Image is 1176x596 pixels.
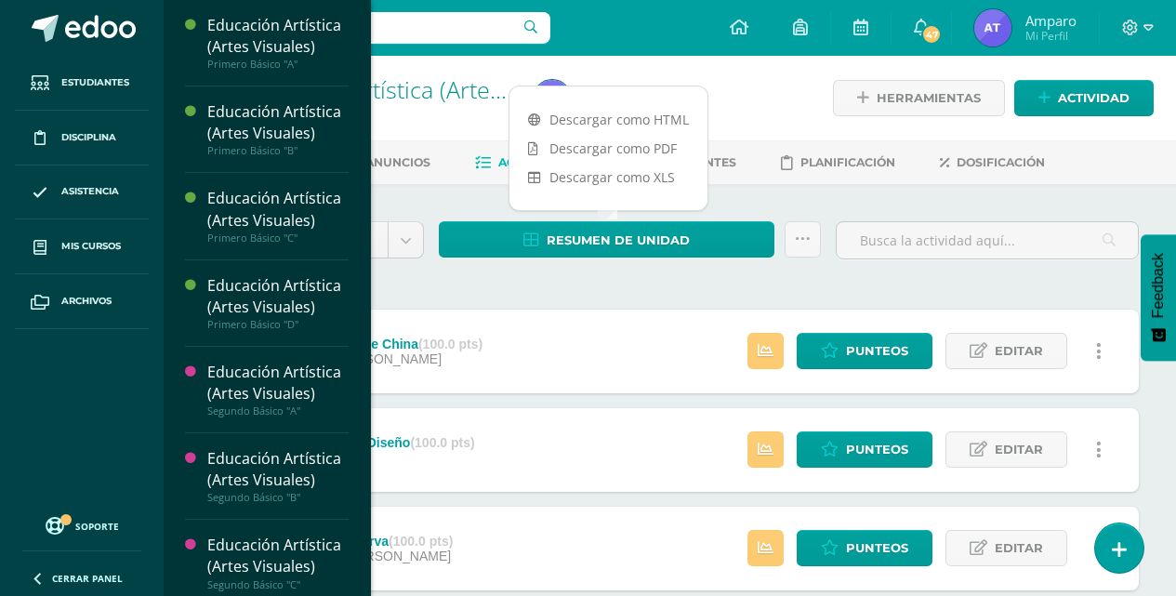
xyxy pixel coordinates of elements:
a: Disciplina [15,111,149,166]
strong: (100.0 pts) [410,435,474,450]
a: Educación Artística (Artes Visuales)Segundo Básico "C" [207,535,349,590]
a: Archivos [15,274,149,329]
a: Estudiantes [15,56,149,111]
a: Planificación [781,148,895,178]
span: Archivos [61,294,112,309]
div: Primero Básico "A" [207,58,349,71]
span: Punteos [846,334,908,368]
a: Actividad [1014,80,1154,116]
span: Disciplina [61,130,116,145]
a: Soporte [22,512,141,537]
a: Educación Artística (Artes Visuales)Primero Básico "B" [207,101,349,157]
a: Descargar como HTML [509,105,707,134]
a: Mis cursos [15,219,149,274]
div: Educación Artística (Artes Visuales) [207,448,349,491]
div: Educación Artística (Artes Visuales) [207,101,349,144]
div: Primero Básico "C" [207,232,349,245]
span: [DATE][PERSON_NAME] [303,549,451,563]
span: Estudiantes [61,75,129,90]
a: Actividades [475,148,580,178]
div: Tercero Básico 'A' [234,102,511,120]
a: Educación Artística (Artes Visuales)Primero Básico "D" [207,275,349,331]
span: Resumen de unidad [547,223,690,258]
strong: (100.0 pts) [418,337,482,351]
a: Educación Artística (Artes Visuales)Segundo Básico "A" [207,362,349,417]
span: Actividad [1058,81,1130,115]
a: Descargar como XLS [509,163,707,192]
span: 47 [921,24,942,45]
div: Educación Artística (Artes Visuales) [207,362,349,404]
div: Educación Artística (Artes Visuales) [207,188,349,231]
a: Punteos [797,530,932,566]
a: Educación Artística (Artes Visuales)Segundo Básico "B" [207,448,349,504]
span: Dosificación [957,155,1045,169]
img: bd84c7b2c6fa4f7db7a76ceac057b2a5.png [534,80,571,117]
a: Punteos [797,431,932,468]
a: Punteos [797,333,932,369]
img: bd84c7b2c6fa4f7db7a76ceac057b2a5.png [974,9,1011,46]
a: Educación Artística (Artes Visuales) [234,73,601,105]
a: Anuncios [340,148,430,178]
a: Educación Artística (Artes Visuales)Primero Básico "C" [207,188,349,244]
button: Feedback - Mostrar encuesta [1141,234,1176,361]
span: Planificación [800,155,895,169]
a: Educación Artística (Artes Visuales)Primero Básico "A" [207,15,349,71]
span: Cerrar panel [52,572,123,585]
div: Segundo Básico "B" [207,491,349,504]
input: Busca la actividad aquí... [837,222,1138,258]
strong: (100.0 pts) [389,534,453,549]
div: Primero Básico "D" [207,318,349,331]
div: Primero Básico "B" [207,144,349,157]
a: Asistencia [15,166,149,220]
span: Anuncios [365,155,430,169]
div: Educación Artística (Artes Visuales) [207,275,349,318]
span: Mi Perfil [1025,28,1077,44]
span: Editar [995,531,1043,565]
div: Segundo Básico "C" [207,578,349,591]
span: Mis cursos [61,239,121,254]
div: Segundo Básico "A" [207,404,349,417]
a: Descargar como PDF [509,134,707,163]
span: Editar [995,432,1043,467]
a: Herramientas [833,80,1005,116]
span: Feedback [1150,253,1167,318]
span: Amparo [1025,11,1077,30]
span: Soporte [75,520,119,533]
span: Editar [995,334,1043,368]
span: Actividades [498,155,580,169]
h1: Educación Artística (Artes Visuales) [234,76,511,102]
span: Asistencia [61,184,119,199]
a: Resumen de unidad [439,221,774,258]
span: Punteos [846,531,908,565]
div: Educación Artística (Artes Visuales) [207,15,349,58]
div: Educación Artística (Artes Visuales) [207,535,349,577]
a: Dosificación [940,148,1045,178]
span: Herramientas [877,81,981,115]
span: Punteos [846,432,908,467]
